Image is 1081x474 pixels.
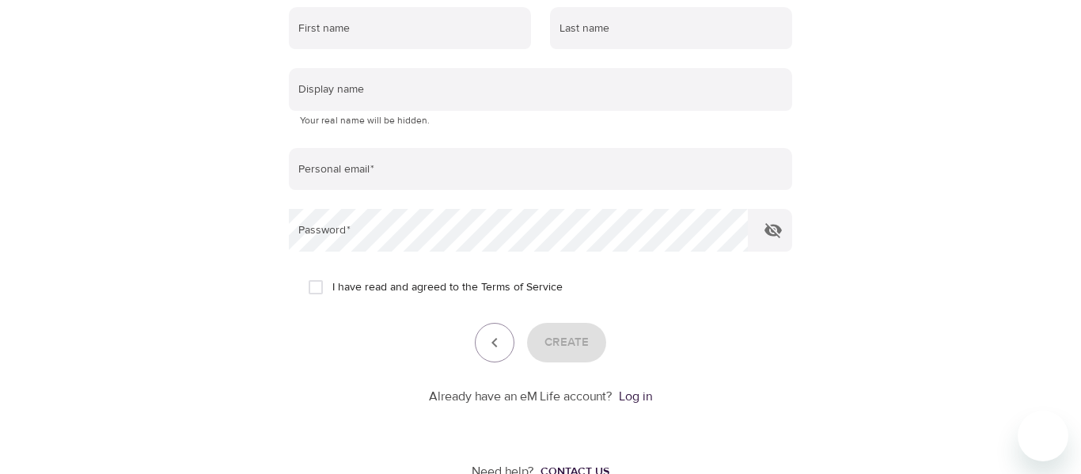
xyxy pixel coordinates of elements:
p: Already have an eM Life account? [429,388,613,406]
a: Log in [619,389,652,404]
iframe: Button to launch messaging window [1018,411,1068,461]
p: Your real name will be hidden. [300,113,781,129]
a: Terms of Service [481,279,563,296]
span: I have read and agreed to the [332,279,563,296]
